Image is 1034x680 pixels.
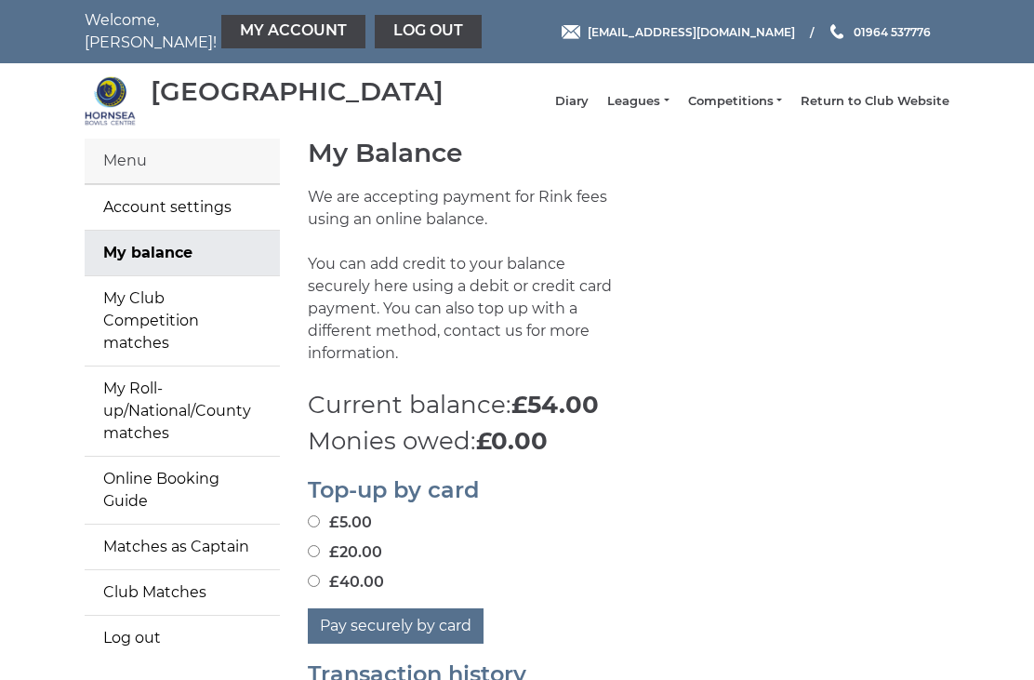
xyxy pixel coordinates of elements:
[854,24,931,38] span: 01964 537776
[85,457,280,524] a: Online Booking Guide
[375,15,482,48] a: Log out
[476,426,548,456] strong: £0.00
[308,186,615,387] p: We are accepting payment for Rink fees using an online balance. You can add credit to your balanc...
[308,387,949,423] p: Current balance:
[85,139,280,184] div: Menu
[308,575,320,587] input: £40.00
[308,478,949,502] h2: Top-up by card
[85,525,280,569] a: Matches as Captain
[588,24,795,38] span: [EMAIL_ADDRESS][DOMAIN_NAME]
[688,93,782,110] a: Competitions
[801,93,949,110] a: Return to Club Website
[308,515,320,527] input: £5.00
[221,15,365,48] a: My Account
[828,23,931,41] a: Phone us 01964 537776
[85,616,280,660] a: Log out
[830,24,843,39] img: Phone us
[85,9,429,54] nav: Welcome, [PERSON_NAME]!
[308,545,320,557] input: £20.00
[308,512,372,534] label: £5.00
[562,25,580,39] img: Email
[308,139,949,167] h1: My Balance
[85,231,280,275] a: My balance
[85,75,136,127] img: Hornsea Bowls Centre
[555,93,589,110] a: Diary
[85,367,280,456] a: My Roll-up/National/County matches
[562,23,795,41] a: Email [EMAIL_ADDRESS][DOMAIN_NAME]
[308,571,384,593] label: £40.00
[85,276,280,366] a: My Club Competition matches
[511,390,599,420] strong: £54.00
[85,185,280,230] a: Account settings
[607,93,669,110] a: Leagues
[308,608,484,644] button: Pay securely by card
[308,541,382,564] label: £20.00
[308,423,949,460] p: Monies owed:
[85,570,280,615] a: Club Matches
[151,77,444,106] div: [GEOGRAPHIC_DATA]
